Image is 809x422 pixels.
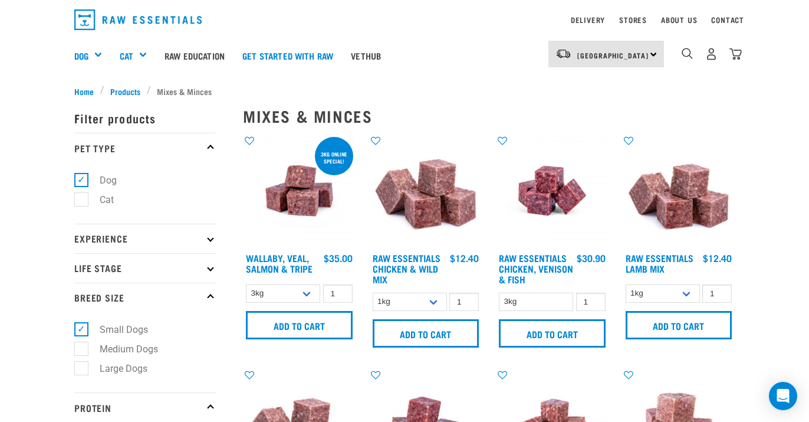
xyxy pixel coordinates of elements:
[576,293,606,311] input: 1
[74,283,216,312] p: Breed Size
[577,53,649,57] span: [GEOGRAPHIC_DATA]
[323,284,353,303] input: 1
[499,255,573,282] a: Raw Essentials Chicken, Venison & Fish
[74,49,88,63] a: Dog
[661,18,697,22] a: About Us
[370,135,482,247] img: Pile Of Cubed Chicken Wild Meat Mix
[104,85,147,97] a: Products
[626,255,693,271] a: Raw Essentials Lamb Mix
[577,253,606,263] div: $30.90
[65,5,744,35] nav: dropdown navigation
[496,135,609,247] img: Chicken Venison mix 1655
[243,135,356,247] img: Wallaby Veal Salmon Tripe 1642
[246,311,353,339] input: Add to cart
[81,192,119,207] label: Cat
[234,32,342,79] a: Get started with Raw
[315,145,353,170] div: 3kg online special!
[81,361,152,376] label: Large Dogs
[74,85,94,97] span: Home
[373,255,440,282] a: Raw Essentials Chicken & Wild Mix
[243,107,735,125] h2: Mixes & Minces
[342,32,390,79] a: Vethub
[499,319,606,348] input: Add to cart
[74,9,202,30] img: Raw Essentials Logo
[81,173,121,188] label: Dog
[81,342,163,356] label: Medium Dogs
[110,85,140,97] span: Products
[682,48,693,59] img: home-icon-1@2x.png
[74,103,216,133] p: Filter products
[74,224,216,253] p: Experience
[571,18,605,22] a: Delivery
[74,392,216,422] p: Protein
[623,135,735,247] img: ?1041 RE Lamb Mix 01
[246,255,313,271] a: Wallaby, Veal, Salmon & Tripe
[711,18,744,22] a: Contact
[729,48,742,60] img: home-icon@2x.png
[74,253,216,283] p: Life Stage
[74,85,735,97] nav: breadcrumbs
[74,133,216,162] p: Pet Type
[450,253,479,263] div: $12.40
[324,253,353,263] div: $35.00
[619,18,647,22] a: Stores
[81,322,153,337] label: Small Dogs
[705,48,718,60] img: user.png
[703,253,732,263] div: $12.40
[555,48,571,59] img: van-moving.png
[74,85,100,97] a: Home
[373,319,479,348] input: Add to cart
[120,49,133,63] a: Cat
[156,32,234,79] a: Raw Education
[702,284,732,303] input: 1
[769,382,797,410] div: Open Intercom Messenger
[626,311,732,339] input: Add to cart
[449,293,479,311] input: 1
